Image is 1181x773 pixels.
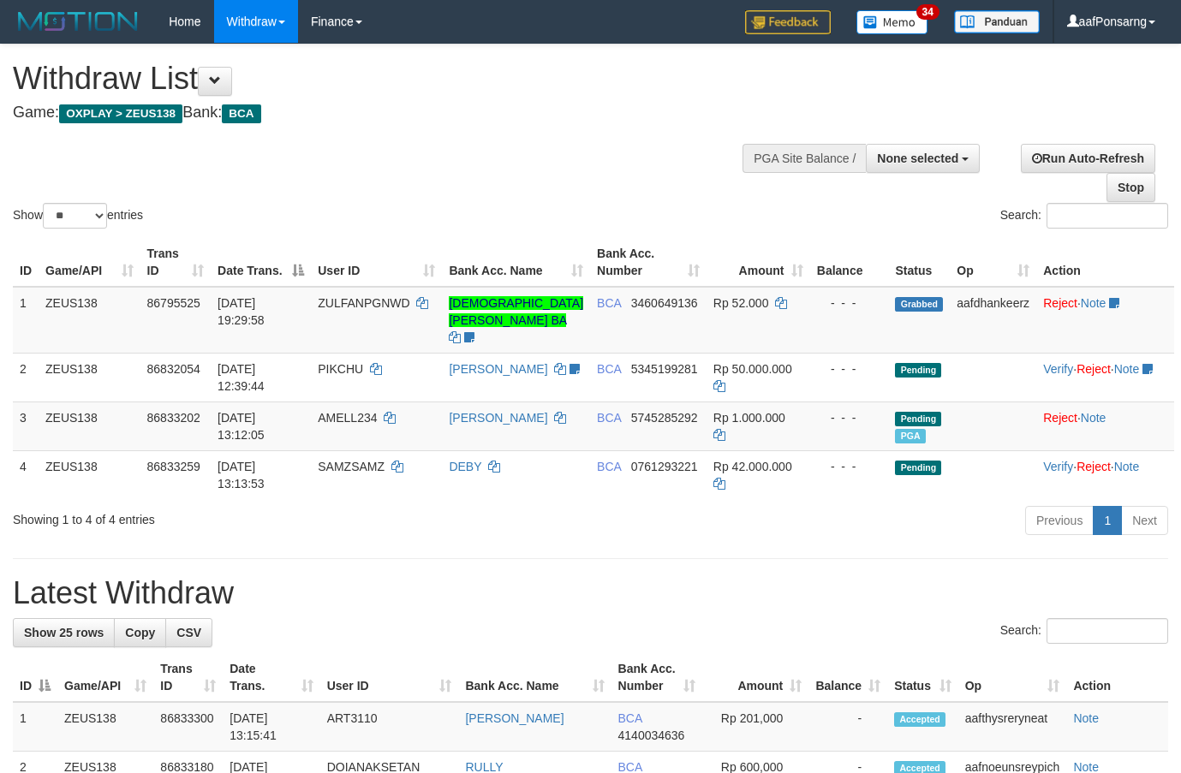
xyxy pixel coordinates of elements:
[702,653,809,702] th: Amount: activate to sort column ascending
[153,702,223,752] td: 86833300
[39,353,140,401] td: ZEUS138
[43,203,107,229] select: Showentries
[597,362,621,376] span: BCA
[13,104,770,122] h4: Game: Bank:
[597,460,621,473] span: BCA
[449,411,547,425] a: [PERSON_NAME]
[1036,287,1174,354] td: ·
[866,144,980,173] button: None selected
[611,653,702,702] th: Bank Acc. Number: activate to sort column ascending
[147,296,200,310] span: 86795525
[449,362,547,376] a: [PERSON_NAME]
[1093,506,1122,535] a: 1
[311,238,442,287] th: User ID: activate to sort column ascending
[950,287,1036,354] td: aafdhankeerz
[856,10,928,34] img: Button%20Memo.svg
[817,458,882,475] div: - - -
[1047,618,1168,644] input: Search:
[1073,711,1099,725] a: Note
[218,362,265,393] span: [DATE] 12:39:44
[631,460,698,473] span: Copy 0761293221 to clipboard
[810,238,889,287] th: Balance
[958,653,1067,702] th: Op: activate to sort column ascending
[895,297,943,312] span: Grabbed
[39,287,140,354] td: ZEUS138
[13,238,39,287] th: ID
[1047,203,1168,229] input: Search:
[713,411,785,425] span: Rp 1.000.000
[895,429,925,443] span: Marked by aafnoeunsreypich
[165,618,212,647] a: CSV
[1121,506,1168,535] a: Next
[894,712,945,727] span: Accepted
[745,10,831,34] img: Feedback.jpg
[618,728,685,742] span: Copy 4140034636 to clipboard
[817,360,882,378] div: - - -
[1114,362,1140,376] a: Note
[13,353,39,401] td: 2
[125,626,155,639] span: Copy
[114,618,166,647] a: Copy
[618,711,642,725] span: BCA
[39,238,140,287] th: Game/API: activate to sort column ascending
[713,460,792,473] span: Rp 42.000.000
[449,460,481,473] a: DEBY
[13,287,39,354] td: 1
[442,238,590,287] th: Bank Acc. Name: activate to sort column ascending
[817,294,882,312] div: - - -
[1025,506,1094,535] a: Previous
[1081,296,1106,310] a: Note
[1000,203,1168,229] label: Search:
[895,412,941,426] span: Pending
[1000,618,1168,644] label: Search:
[707,238,810,287] th: Amount: activate to sort column ascending
[1077,362,1111,376] a: Reject
[954,10,1040,33] img: panduan.png
[59,104,182,123] span: OXPLAY > ZEUS138
[895,461,941,475] span: Pending
[176,626,201,639] span: CSV
[1036,401,1174,450] td: ·
[218,460,265,491] span: [DATE] 13:13:53
[1114,460,1140,473] a: Note
[223,702,319,752] td: [DATE] 13:15:41
[916,4,939,20] span: 34
[1036,238,1174,287] th: Action
[222,104,260,123] span: BCA
[743,144,866,173] div: PGA Site Balance /
[1043,411,1077,425] a: Reject
[713,362,792,376] span: Rp 50.000.000
[1021,144,1155,173] a: Run Auto-Refresh
[1036,353,1174,401] td: · ·
[808,653,887,702] th: Balance: activate to sort column ascending
[713,296,769,310] span: Rp 52.000
[887,653,958,702] th: Status: activate to sort column ascending
[631,411,698,425] span: Copy 5745285292 to clipboard
[1066,653,1168,702] th: Action
[39,450,140,499] td: ZEUS138
[1043,362,1073,376] a: Verify
[458,653,611,702] th: Bank Acc. Name: activate to sort column ascending
[13,576,1168,610] h1: Latest Withdraw
[1106,173,1155,202] a: Stop
[1077,460,1111,473] a: Reject
[958,702,1067,752] td: aafthysreryneat
[140,238,212,287] th: Trans ID: activate to sort column ascending
[13,401,39,450] td: 3
[449,296,583,327] a: [DEMOGRAPHIC_DATA][PERSON_NAME] BA
[147,460,200,473] span: 86833259
[808,702,887,752] td: -
[465,711,564,725] a: [PERSON_NAME]
[57,653,153,702] th: Game/API: activate to sort column ascending
[13,618,115,647] a: Show 25 rows
[218,411,265,442] span: [DATE] 13:12:05
[13,203,143,229] label: Show entries
[590,238,707,287] th: Bank Acc. Number: activate to sort column ascending
[147,362,200,376] span: 86832054
[817,409,882,426] div: - - -
[631,296,698,310] span: Copy 3460649136 to clipboard
[1043,296,1077,310] a: Reject
[13,450,39,499] td: 4
[597,411,621,425] span: BCA
[597,296,621,310] span: BCA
